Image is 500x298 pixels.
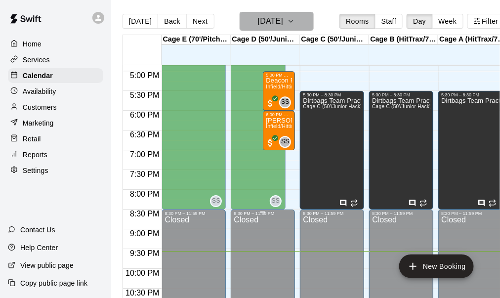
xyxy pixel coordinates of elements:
div: 5:30 PM – 8:30 PM [372,92,430,97]
p: Customers [23,102,57,112]
a: Calendar [8,68,103,83]
span: 6:30 PM [127,130,162,139]
div: 5:30 PM – 8:30 PM: Dirtbags Team Practices [300,91,364,210]
button: Staff [375,14,403,29]
p: Settings [23,166,48,175]
span: Infield/Hitting Lesson (Cage/Field Deposit) [266,124,366,129]
span: Recurring event [350,199,358,207]
button: Day [407,14,432,29]
p: Services [23,55,50,65]
span: SS [281,137,290,147]
span: Recurring event [419,199,427,207]
a: Settings [8,163,103,178]
div: Cage D (50'/Junior Hack) [231,35,300,44]
p: Copy public page link [20,278,87,288]
span: Slater Schield [283,96,291,108]
p: Reports [23,150,47,160]
span: All customers have paid [265,138,275,148]
a: Marketing [8,116,103,130]
p: Home [23,39,42,49]
span: 7:00 PM [127,150,162,159]
p: Marketing [23,118,54,128]
div: 5:30 PM – 8:30 PM: Dirtbags Team Practices [369,91,433,210]
div: Slater Schield [279,136,291,148]
svg: Has notes [478,199,486,207]
h6: [DATE] [258,14,283,28]
p: Availability [23,86,56,96]
svg: Has notes [409,199,417,207]
span: Slater Schield [283,136,291,148]
div: 5:30 PM – 8:30 PM [303,92,361,97]
span: Recurring event [489,199,497,207]
span: 9:00 PM [127,229,162,238]
span: SS [272,196,280,206]
p: Calendar [23,71,53,81]
div: 8:30 PM – 11:59 PM [165,211,223,216]
div: 5:30 PM – 8:30 PM [441,92,500,97]
div: Slater Schield [270,195,282,207]
span: 5:30 PM [127,91,162,99]
p: Help Center [20,243,58,253]
span: All customers have paid [265,98,275,108]
p: Contact Us [20,225,55,235]
a: Home [8,37,103,51]
div: 6:00 PM – 7:00 PM [266,112,292,117]
span: SS [281,97,290,107]
div: Slater Schield [210,195,222,207]
div: 8:30 PM – 11:59 PM [234,211,292,216]
a: Retail [8,131,103,146]
span: 7:30 PM [127,170,162,178]
span: 10:30 PM [123,289,162,297]
button: [DATE] [123,14,158,29]
div: Cage B (HitTrax/70'/Hack Attack/Pitching Mound) [369,35,438,44]
div: Cage E (70'/Pitching Mound/Junior Hack Attack) [162,35,231,44]
div: 8:30 PM – 11:59 PM [372,211,430,216]
span: Infield/Hitting Lesson (Cage/Field Deposit) [266,84,366,89]
a: Availability [8,84,103,99]
span: 8:00 PM [127,190,162,198]
p: Retail [23,134,41,144]
span: 9:30 PM [127,249,162,257]
button: Rooms [339,14,375,29]
button: add [399,255,474,278]
div: 6:00 PM – 7:00 PM: Braxton Hale [263,111,295,150]
div: 5:00 PM – 6:00 PM: Deacon Parish [263,71,295,111]
p: View public page [20,260,74,270]
a: Reports [8,147,103,162]
span: 10:00 PM [123,269,162,277]
button: [DATE] [240,12,314,31]
div: 8:30 PM – 11:59 PM [441,211,500,216]
span: 5:00 PM [127,71,162,80]
span: 8:30 PM [127,210,162,218]
div: 8:30 PM – 11:59 PM [303,211,361,216]
button: Week [432,14,463,29]
button: Next [186,14,214,29]
a: Services [8,52,103,67]
a: Customers [8,100,103,115]
span: 6:00 PM [127,111,162,119]
button: Back [158,14,187,29]
svg: Has notes [339,199,347,207]
span: SS [212,196,220,206]
div: Slater Schield [279,96,291,108]
div: 5:00 PM – 6:00 PM [266,73,292,78]
div: Cage C (50'/Junior Hack) [300,35,369,44]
